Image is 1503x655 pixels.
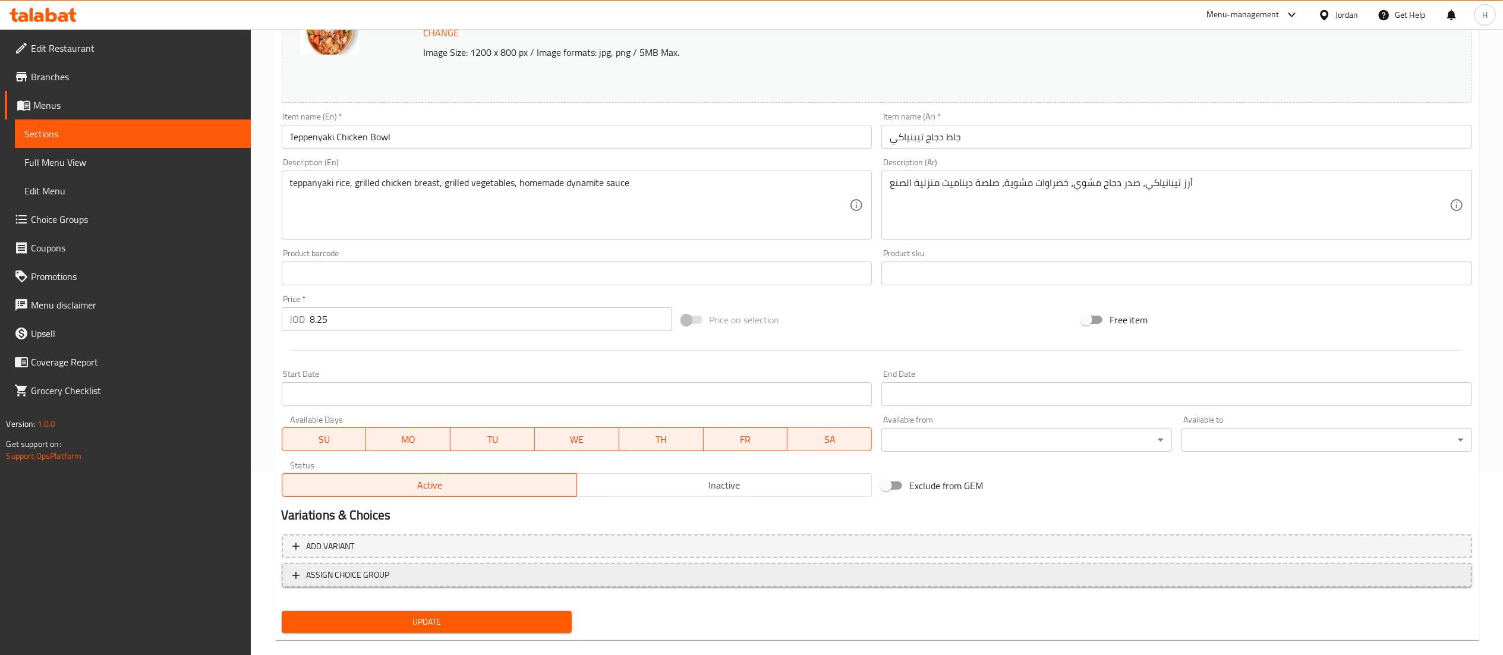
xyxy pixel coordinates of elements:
span: Edit Menu [24,184,241,198]
a: Edit Menu [15,177,251,205]
input: Please enter price [310,307,672,331]
span: Add variant [307,539,355,554]
span: Menu disclaimer [31,298,241,312]
span: Edit Restaurant [31,41,241,55]
span: Grocery Checklist [31,383,241,398]
button: FR [704,427,788,451]
span: Active [287,477,572,494]
textarea: أرز تيبانياكي، صدر دجاج مشوي، خضراوات مشوية، صلصة ديناميت منزلية الصنع [890,177,1450,234]
input: Enter name Ar [881,125,1472,149]
span: Get support on: [6,436,61,452]
span: Free item [1110,313,1148,327]
a: Coverage Report [5,348,251,376]
span: Coupons [31,241,241,255]
span: Sections [24,127,241,141]
a: Edit Restaurant [5,34,251,62]
input: Enter name En [282,125,872,149]
a: Menu disclaimer [5,291,251,319]
button: ASSIGN CHOICE GROUP [282,563,1472,587]
a: Full Menu View [15,148,251,177]
button: Inactive [576,473,872,497]
p: JOD [290,312,305,326]
a: Choice Groups [5,205,251,234]
span: 1.0.0 [37,416,55,432]
span: Choice Groups [31,212,241,226]
div: ​ [881,428,1172,452]
span: Branches [31,70,241,84]
a: Upsell [5,319,251,348]
button: MO [366,427,450,451]
button: SU [282,427,367,451]
a: Support.OpsPlatform [6,448,81,464]
a: Sections [15,119,251,148]
span: Change [424,24,459,42]
div: Jordan [1335,8,1359,21]
span: H [1482,8,1488,21]
a: Grocery Checklist [5,376,251,405]
button: WE [535,427,619,451]
a: Promotions [5,262,251,291]
span: Exclude from GEM [909,478,983,493]
span: WE [540,431,615,448]
span: SU [287,431,362,448]
span: ASSIGN CHOICE GROUP [307,568,390,582]
button: TU [450,427,535,451]
button: Active [282,473,577,497]
div: Menu-management [1206,8,1280,22]
span: Coverage Report [31,355,241,369]
button: SA [787,427,872,451]
p: Image Size: 1200 x 800 px / Image formats: jpg, png / 5MB Max. [419,45,1284,59]
span: Inactive [582,477,867,494]
button: Add variant [282,534,1472,559]
span: FR [708,431,783,448]
input: Please enter product barcode [282,262,872,285]
button: Change [419,21,464,45]
span: Price on selection [710,313,780,327]
span: TU [455,431,530,448]
textarea: teppanyaki rice, grilled chicken breast, grilled vegetables, homemade dynamite sauce [290,177,850,234]
div: ​ [1181,428,1472,452]
a: Coupons [5,234,251,262]
span: TH [624,431,699,448]
span: Update [291,615,563,629]
input: Please enter product sku [881,262,1472,285]
span: Upsell [31,326,241,341]
span: Version: [6,416,35,432]
span: MO [371,431,446,448]
button: TH [619,427,704,451]
a: Branches [5,62,251,91]
span: Full Menu View [24,155,241,169]
span: SA [792,431,867,448]
span: Menus [33,98,241,112]
a: Menus [5,91,251,119]
span: Promotions [31,269,241,284]
h2: Variations & Choices [282,506,1472,524]
button: Update [282,611,572,633]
